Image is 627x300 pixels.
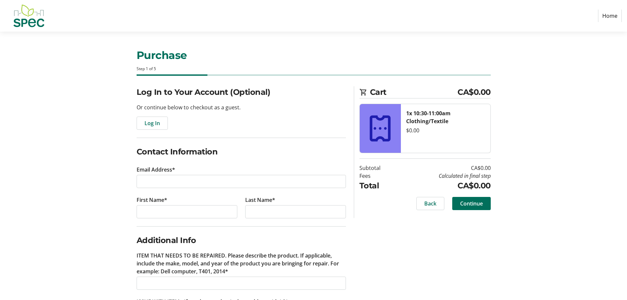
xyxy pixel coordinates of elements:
label: First Name* [137,196,167,204]
td: Fees [359,172,397,180]
div: Step 1 of 5 [137,66,491,72]
span: Continue [460,200,483,207]
button: Continue [452,197,491,210]
h1: Purchase [137,47,491,63]
td: Total [359,180,397,192]
span: Cart [370,86,458,98]
span: Log In [144,119,160,127]
span: CA$0.00 [457,86,491,98]
td: CA$0.00 [397,180,491,192]
span: Back [424,200,436,207]
label: Last Name* [245,196,275,204]
td: CA$0.00 [397,164,491,172]
label: ITEM THAT NEEDS TO BE REPAIRED. Please describe the product. If applicable, include the make, mod... [137,252,346,275]
strong: 1x 10:30-11:00am Clothing/Textile [406,110,451,125]
h2: Contact Information [137,146,346,158]
td: Subtotal [359,164,397,172]
h2: Additional Info [137,234,346,246]
h2: Log In to Your Account (Optional) [137,86,346,98]
td: Calculated in final step [397,172,491,180]
p: Or continue below to checkout as a guest. [137,103,346,111]
a: Home [598,10,622,22]
div: $0.00 [406,126,485,134]
button: Log In [137,117,168,130]
img: SPEC's Logo [5,3,52,29]
button: Back [416,197,444,210]
label: Email Address* [137,166,175,174]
